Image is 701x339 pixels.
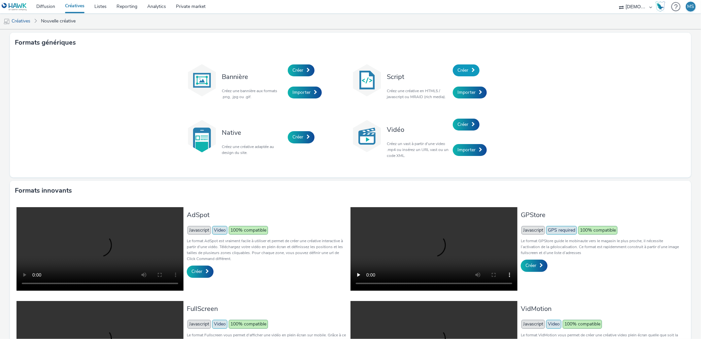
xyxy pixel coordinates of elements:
[563,320,602,328] span: 100% compatible
[387,72,450,81] h3: Script
[387,125,450,134] h3: Vidéo
[521,320,545,328] span: Javascript
[457,67,468,73] span: Créer
[191,268,202,275] span: Créer
[453,144,487,156] a: Importer
[525,262,536,269] span: Créer
[453,87,487,98] a: Importer
[546,320,561,328] span: Video
[187,266,214,278] a: Créer
[578,226,618,235] span: 100% compatible
[2,3,27,11] img: undefined Logo
[185,120,218,153] img: native.svg
[212,226,227,235] span: Video
[292,134,303,140] span: Créer
[521,304,681,313] h3: VidMotion
[15,186,72,196] h3: Formats innovants
[521,238,681,256] p: Le format GPStore guide le mobinaute vers le magasin le plus proche, il nécessite l’activation de...
[521,260,548,272] a: Créer
[292,89,311,95] span: Importer
[457,147,476,153] span: Importer
[457,121,468,128] span: Créer
[350,64,384,97] img: code.svg
[387,141,450,159] p: Créez un vast à partir d'une video .mp4 ou insérez un URL vast ou un code XML.
[185,64,218,97] img: banner.svg
[15,38,76,48] h3: Formats génériques
[187,210,347,219] h3: AdSpot
[229,226,268,235] span: 100% compatible
[3,18,10,25] img: mobile
[350,120,384,153] img: video.svg
[187,226,211,235] span: Javascript
[38,13,79,29] a: Nouvelle créative
[457,89,476,95] span: Importer
[212,320,227,328] span: Video
[292,67,303,73] span: Créer
[222,72,284,81] h3: Bannière
[288,131,315,143] a: Créer
[187,238,347,262] p: Le format AdSpot est vraiment facile à utiliser et permet de créer une créative interactive à par...
[687,2,694,12] div: MS
[229,320,268,328] span: 100% compatible
[655,1,668,12] a: Hawk Academy
[546,226,577,235] span: GPS required
[453,119,480,131] a: Créer
[222,128,284,137] h3: Native
[387,88,450,100] p: Créez une créative en HTML5 / javascript ou MRAID (rich media).
[453,64,480,76] a: Créer
[222,88,284,100] p: Créez une bannière aux formats .png, .jpg ou .gif.
[521,210,681,219] h3: GPStore
[187,304,347,313] h3: FullScreen
[521,226,545,235] span: Javascript
[655,1,665,12] img: Hawk Academy
[222,144,284,156] p: Créez une créative adaptée au design du site.
[288,64,315,76] a: Créer
[187,320,211,328] span: Javascript
[288,87,322,98] a: Importer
